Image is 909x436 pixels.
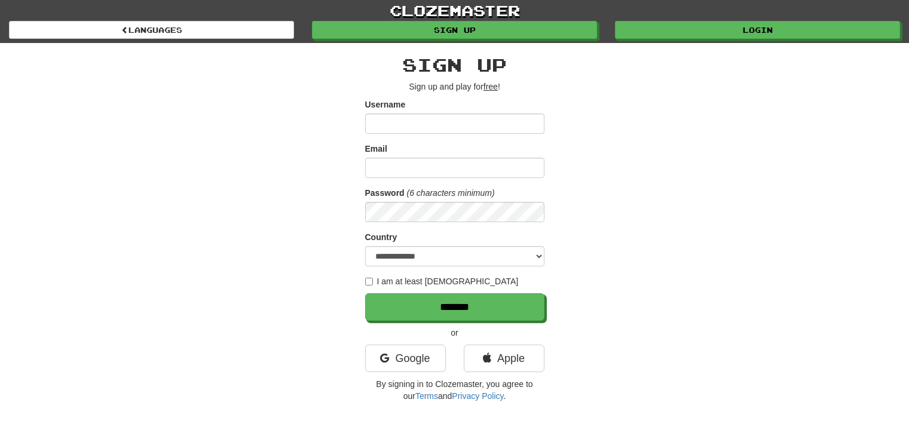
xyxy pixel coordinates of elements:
[365,55,544,75] h2: Sign up
[312,21,597,39] a: Sign up
[452,391,503,401] a: Privacy Policy
[615,21,900,39] a: Login
[365,81,544,93] p: Sign up and play for !
[365,345,446,372] a: Google
[365,99,406,110] label: Username
[407,188,495,198] em: (6 characters minimum)
[365,327,544,339] p: or
[365,278,373,285] input: I am at least [DEMOGRAPHIC_DATA]
[365,187,405,199] label: Password
[365,231,397,243] label: Country
[464,345,544,372] a: Apple
[483,82,498,91] u: free
[365,275,519,287] label: I am at least [DEMOGRAPHIC_DATA]
[365,378,544,402] p: By signing in to Clozemaster, you agree to our and .
[365,143,387,155] label: Email
[415,391,438,401] a: Terms
[9,21,294,39] a: Languages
